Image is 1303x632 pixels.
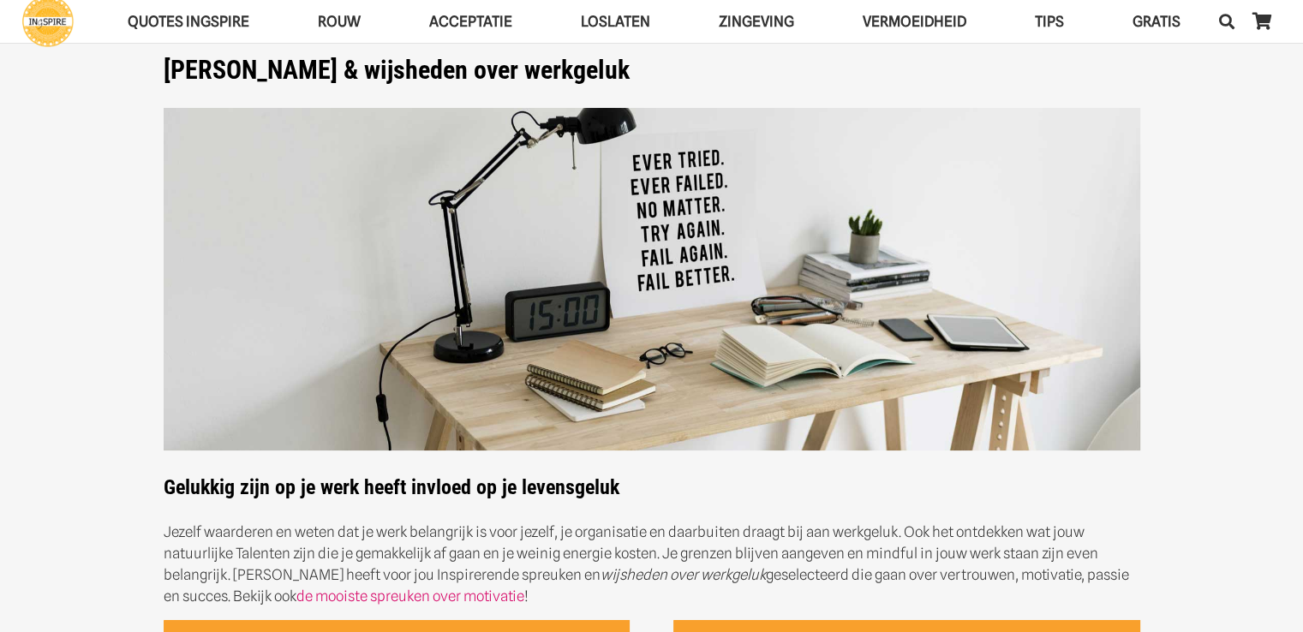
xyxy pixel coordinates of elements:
span: VERMOEIDHEID [863,13,966,30]
em: wijsheden over werkgeluk [601,566,766,583]
span: QUOTES INGSPIRE [128,13,249,30]
span: TIPS [1035,13,1064,30]
span: ROUW [318,13,361,30]
a: de mooiste spreuken over motivatie [296,587,524,605]
img: Spreuken die jou motiveren voor succes - citaten over succes van ingspire [164,108,1140,451]
span: Loslaten [581,13,650,30]
span: GRATIS [1133,13,1180,30]
span: Zingeving [719,13,794,30]
h1: [PERSON_NAME] & wijsheden over werkgeluk [164,55,1140,86]
strong: Gelukkig zijn op je werk heeft invloed op je levensgeluk [164,475,619,499]
span: Acceptatie [429,13,512,30]
p: Jezelf waarderen en weten dat je werk belangrijk is voor jezelf, je organisatie en daarbuiten dra... [164,522,1140,607]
